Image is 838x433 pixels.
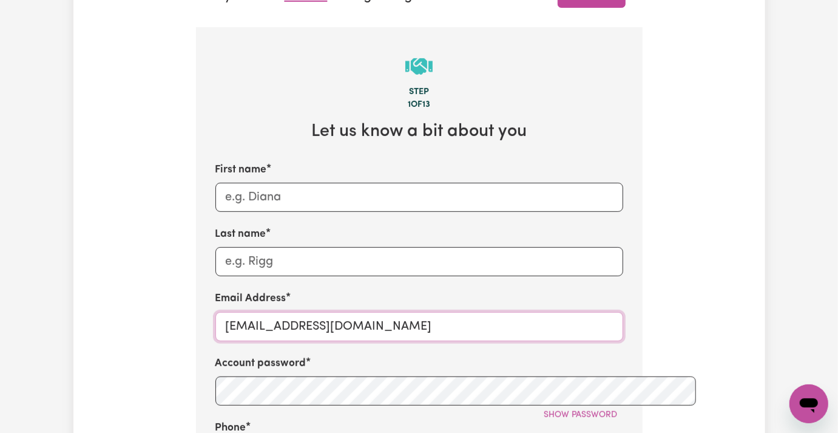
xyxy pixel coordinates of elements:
[539,406,623,424] button: Show password
[215,312,623,341] input: e.g. diana.rigg@yahoo.com.au
[544,411,618,420] span: Show password
[215,121,623,143] h2: Let us know a bit about you
[215,356,306,372] label: Account password
[215,86,623,99] div: Step
[215,247,623,276] input: e.g. Rigg
[215,162,267,178] label: First name
[215,291,286,307] label: Email Address
[215,183,623,212] input: e.g. Diana
[215,98,623,112] div: 1 of 13
[789,384,828,423] iframe: Button to launch messaging window
[215,227,266,242] label: Last name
